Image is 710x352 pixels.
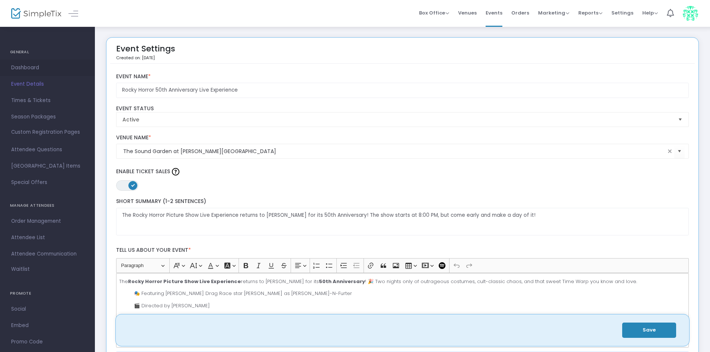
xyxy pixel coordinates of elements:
span: Venues [458,3,477,22]
button: Paragraph [118,260,168,272]
p: 🎭 Featuring [PERSON_NAME] Drag Race star [PERSON_NAME] as [PERSON_NAME]-N-Furter [134,290,685,297]
span: Embed [11,321,84,330]
span: Orders [511,3,529,22]
div: Event Settings [116,41,175,63]
strong: 50th Anniversary [319,278,365,285]
span: Active [122,116,672,123]
button: Save [622,323,676,338]
span: Special Offers [11,178,84,187]
span: Settings [611,3,633,22]
img: question-mark [172,168,179,175]
span: Help [642,9,658,16]
span: Marketing [538,9,569,16]
span: ON [131,183,135,187]
h4: PROMOTE [10,286,85,301]
button: Select [674,144,685,159]
p: The returns to [PERSON_NAME] for its ! 🎉 Two nights only of outrageous costumes, cult-classic cha... [119,278,685,285]
span: Waitlist [11,266,30,273]
span: Reports [578,9,602,16]
p: Created on: [DATE] [116,55,175,61]
label: Tell us about your event [112,243,693,258]
span: Times & Tickets [11,96,84,105]
span: Custom Registration Pages [11,129,80,136]
label: Event Name [116,73,689,80]
span: Order Management [11,216,84,226]
div: Editor toolbar [116,258,689,273]
span: Social [11,304,84,314]
label: Venue Name [116,134,689,141]
div: Rich Text Editor, main [116,273,689,348]
button: Select [675,112,685,127]
strong: Rocky Horror Picture Show Live Experience [128,278,241,285]
span: clear [665,147,674,156]
label: Event Status [116,105,689,112]
input: Select Venue [123,148,666,155]
label: Enable Ticket Sales [116,166,689,177]
span: Attendee Questions [11,145,84,155]
span: Event Details [11,79,84,89]
span: [GEOGRAPHIC_DATA] Items [11,161,84,171]
h4: MANAGE ATTENDEES [10,198,85,213]
input: Enter Event Name [116,83,689,98]
span: Promo Code [11,337,84,347]
span: Attendee Communication [11,249,84,259]
span: Paragraph [121,261,160,270]
h4: GENERAL [10,45,85,60]
span: Box Office [419,9,449,16]
p: 🎬 Directed by [PERSON_NAME] [134,302,685,310]
span: Attendee List [11,233,84,242]
span: Short Summary (1-2 Sentences) [116,197,206,205]
span: Dashboard [11,63,84,73]
span: Season Packages [11,112,84,122]
span: Events [486,3,502,22]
